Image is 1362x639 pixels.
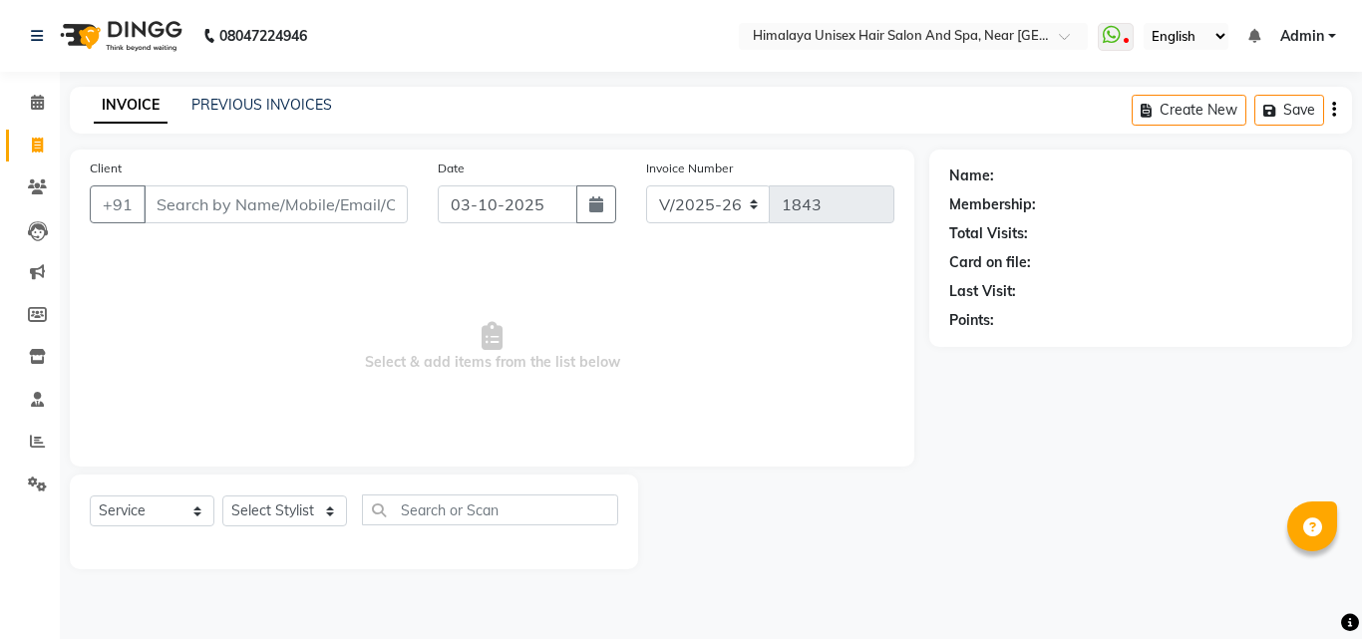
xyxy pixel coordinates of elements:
[438,160,465,177] label: Date
[191,96,332,114] a: PREVIOUS INVOICES
[1254,95,1324,126] button: Save
[90,160,122,177] label: Client
[90,185,146,223] button: +91
[94,88,168,124] a: INVOICE
[219,8,307,64] b: 08047224946
[1280,26,1324,47] span: Admin
[949,194,1036,215] div: Membership:
[949,165,994,186] div: Name:
[51,8,187,64] img: logo
[1132,95,1246,126] button: Create New
[949,281,1016,302] div: Last Visit:
[646,160,733,177] label: Invoice Number
[949,252,1031,273] div: Card on file:
[90,247,894,447] span: Select & add items from the list below
[949,223,1028,244] div: Total Visits:
[144,185,408,223] input: Search by Name/Mobile/Email/Code
[362,494,618,525] input: Search or Scan
[949,310,994,331] div: Points:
